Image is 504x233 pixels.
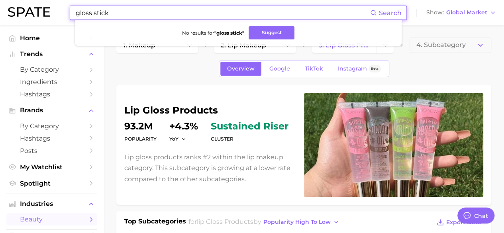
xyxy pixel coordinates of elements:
[426,10,444,15] span: Show
[20,200,84,208] span: Industries
[124,106,294,115] h1: lip gloss products
[416,41,466,49] span: 4. Subcategory
[169,135,178,142] span: YoY
[261,217,341,227] button: popularity high to low
[20,122,84,130] span: by Category
[124,152,294,184] p: Lip gloss products ranks #2 within the lip makeup category. This subcategory is growing at a lowe...
[6,198,97,210] button: Industries
[211,134,288,144] dt: cluster
[331,62,388,76] a: InstagramBeta
[214,30,244,36] strong: " gloss stick "
[124,134,157,144] dt: Popularity
[6,120,97,132] a: by Category
[20,147,84,155] span: Posts
[6,88,97,100] a: Hashtags
[20,180,84,187] span: Spotlight
[6,145,97,157] a: Posts
[338,65,367,72] span: Instagram
[20,135,84,142] span: Hashtags
[249,26,294,39] button: Suggest
[8,7,50,17] img: SPATE
[6,63,97,76] a: by Category
[220,62,261,76] a: Overview
[182,30,244,36] span: No results for
[263,219,331,225] span: popularity high to low
[20,107,84,114] span: Brands
[20,163,84,171] span: My Watchlist
[371,65,378,72] span: Beta
[124,121,157,131] dd: 93.2m
[75,6,370,20] input: Search here for a brand, industry, or ingredient
[6,132,97,145] a: Hashtags
[263,62,297,76] a: Google
[211,121,288,131] span: sustained riser
[6,32,97,44] a: Home
[298,62,330,76] a: TikTok
[20,66,84,73] span: by Category
[20,215,84,223] span: beauty
[169,135,186,142] button: YoY
[20,90,84,98] span: Hashtags
[20,51,84,58] span: Trends
[227,65,255,72] span: Overview
[20,34,84,42] span: Home
[6,177,97,190] a: Spotlight
[197,218,253,225] span: lip gloss products
[6,213,97,225] a: beauty
[424,8,498,18] button: ShowGlobal Market
[20,78,84,86] span: Ingredients
[169,121,198,131] dd: +4.3%
[379,9,402,17] span: Search
[410,37,491,53] button: 4. Subcategory
[6,76,97,88] a: Ingredients
[6,104,97,116] button: Brands
[269,65,290,72] span: Google
[446,10,487,15] span: Global Market
[435,217,483,228] button: Export Data
[305,65,323,72] span: TikTok
[6,161,97,173] a: My Watchlist
[188,218,341,225] span: for by
[446,219,481,226] span: Export Data
[6,48,97,60] button: Trends
[124,217,186,229] h1: Top Subcategories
